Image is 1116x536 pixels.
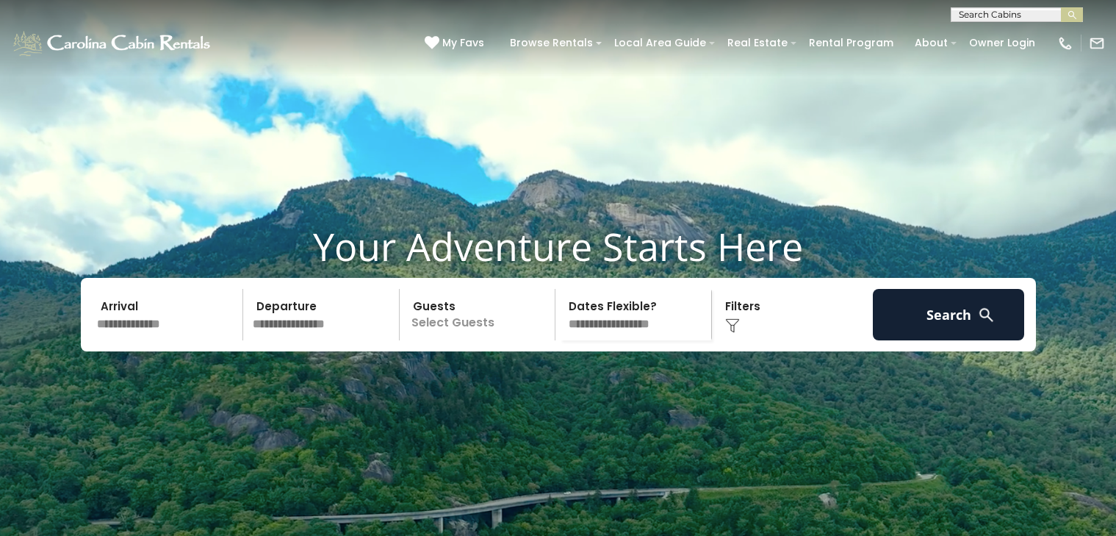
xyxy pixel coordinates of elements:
[802,32,901,54] a: Rental Program
[720,32,795,54] a: Real Estate
[503,32,600,54] a: Browse Rentals
[1057,35,1073,51] img: phone-regular-white.png
[442,35,484,51] span: My Favs
[11,224,1105,269] h1: Your Adventure Starts Here
[607,32,713,54] a: Local Area Guide
[404,289,555,340] p: Select Guests
[962,32,1043,54] a: Owner Login
[425,35,488,51] a: My Favs
[1089,35,1105,51] img: mail-regular-white.png
[977,306,996,324] img: search-regular-white.png
[11,29,215,58] img: White-1-1-2.png
[725,318,740,333] img: filter--v1.png
[873,289,1025,340] button: Search
[907,32,955,54] a: About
